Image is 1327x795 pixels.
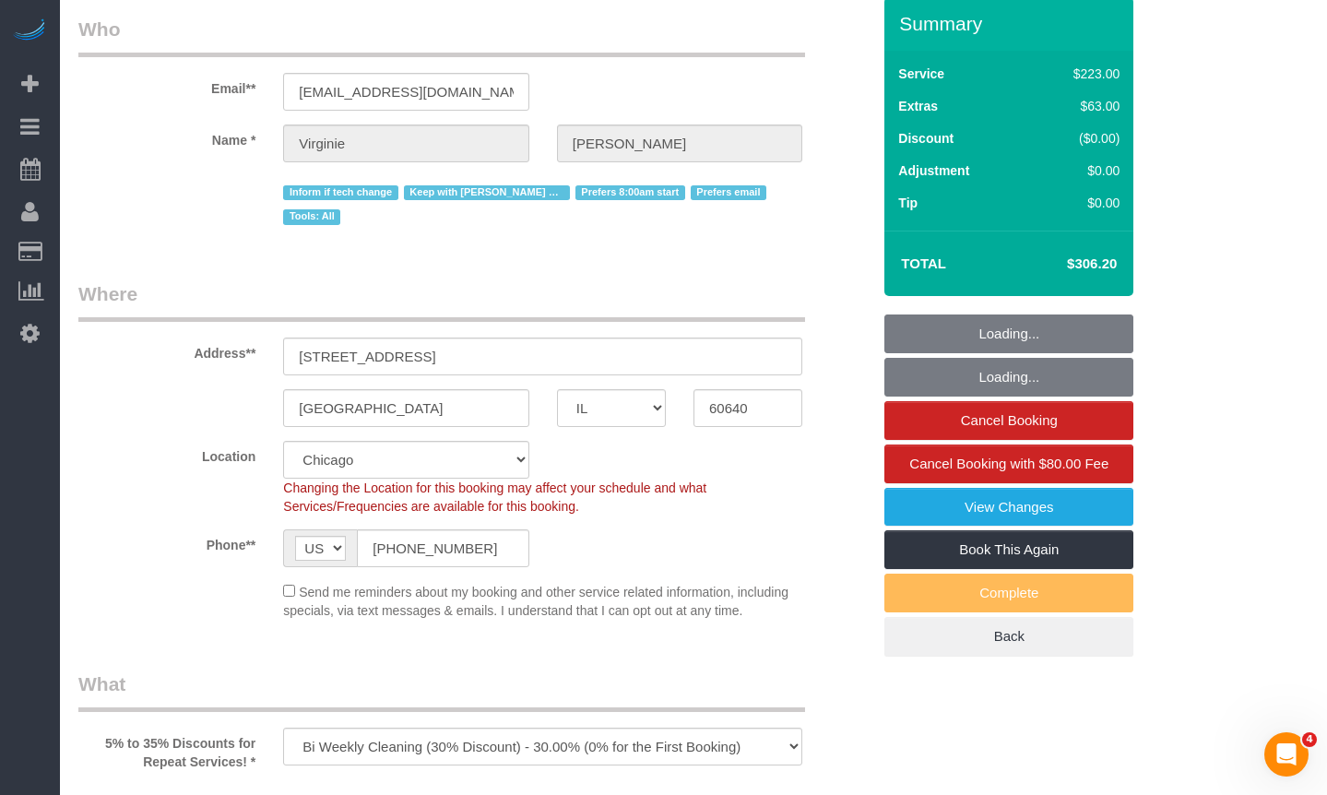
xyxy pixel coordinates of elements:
[899,13,1124,34] h3: Summary
[884,401,1133,440] a: Cancel Booking
[1035,65,1120,83] div: $223.00
[884,617,1133,656] a: Back
[65,728,269,771] label: 5% to 35% Discounts for Repeat Services! *
[78,16,805,57] legend: Who
[901,255,946,271] strong: Total
[557,125,802,162] input: Last Name*
[11,18,48,44] img: Automaid Logo
[1035,129,1120,148] div: ($0.00)
[283,209,340,224] span: Tools: All
[884,445,1133,483] a: Cancel Booking with $80.00 Fee
[404,185,570,200] span: Keep with [PERSON_NAME] + 1 !!!!
[1035,161,1120,180] div: $0.00
[909,456,1108,471] span: Cancel Booking with $80.00 Fee
[65,441,269,466] label: Location
[1035,97,1120,115] div: $63.00
[78,670,805,712] legend: What
[884,488,1133,527] a: View Changes
[898,161,969,180] label: Adjustment
[693,389,802,427] input: Zip Code**
[1302,732,1317,747] span: 4
[1264,732,1309,777] iframe: Intercom live chat
[283,125,528,162] input: First Name**
[1035,194,1120,212] div: $0.00
[283,185,397,200] span: Inform if tech change
[898,129,954,148] label: Discount
[575,185,685,200] span: Prefers 8:00am start
[283,585,788,618] span: Send me reminders about my booking and other service related information, including specials, via...
[1012,256,1117,272] h4: $306.20
[691,185,766,200] span: Prefers email
[884,530,1133,569] a: Book This Again
[898,194,918,212] label: Tip
[283,481,706,514] span: Changing the Location for this booking may affect your schedule and what Services/Frequencies are...
[65,125,269,149] label: Name *
[898,97,938,115] label: Extras
[898,65,944,83] label: Service
[78,280,805,322] legend: Where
